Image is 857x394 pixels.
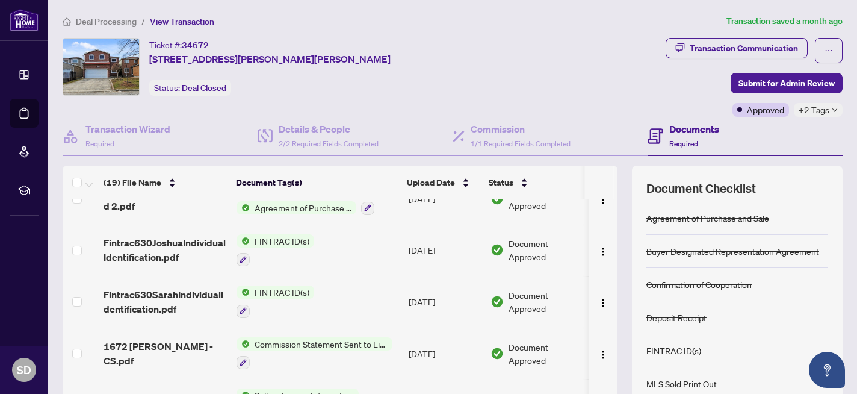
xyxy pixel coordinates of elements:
[825,46,833,55] span: ellipsis
[149,38,209,52] div: Ticket #:
[646,180,756,197] span: Document Checklist
[598,298,608,308] img: Logo
[250,337,392,351] span: Commission Statement Sent to Listing Brokerage
[149,80,231,96] div: Status:
[104,287,227,316] span: Fintrac630SarahIndividualIdentification.pdf
[598,350,608,360] img: Logo
[731,73,843,93] button: Submit for Admin Review
[237,201,250,214] img: Status Icon
[250,201,356,214] span: Agreement of Purchase and Sale
[17,361,31,378] span: SD
[593,292,613,311] button: Logo
[279,139,379,148] span: 2/2 Required Fields Completed
[471,122,571,136] h4: Commission
[76,16,137,27] span: Deal Processing
[250,286,314,299] span: FINTRAC ID(s)
[509,340,584,367] span: Document Approved
[104,236,227,264] span: Fintrac630JoshuaIndividualIdentification.pdf
[832,107,838,113] span: down
[150,16,214,27] span: View Transaction
[404,328,486,380] td: [DATE]
[63,39,139,95] img: IMG-E12126128_1.jpg
[646,245,819,258] div: Buyer Designated Representation Agreement
[490,295,504,308] img: Document Status
[738,73,835,93] span: Submit for Admin Review
[598,195,608,205] img: Logo
[237,286,314,318] button: Status IconFINTRAC ID(s)
[593,344,613,363] button: Logo
[471,139,571,148] span: 1/1 Required Fields Completed
[490,243,504,257] img: Document Status
[141,14,145,28] li: /
[509,237,584,263] span: Document Approved
[669,139,698,148] span: Required
[10,9,39,31] img: logo
[646,344,701,357] div: FINTRAC ID(s)
[726,14,843,28] article: Transaction saved a month ago
[646,278,752,291] div: Confirmation of Cooperation
[85,122,170,136] h4: Transaction Wizard
[237,234,250,248] img: Status Icon
[182,40,209,51] span: 34672
[593,240,613,260] button: Logo
[85,139,114,148] span: Required
[489,176,513,189] span: Status
[231,166,402,199] th: Document Tag(s)
[490,347,504,360] img: Document Status
[646,211,769,225] div: Agreement of Purchase and Sale
[250,234,314,248] span: FINTRAC ID(s)
[237,337,250,351] img: Status Icon
[182,83,226,93] span: Deal Closed
[509,289,584,315] span: Document Approved
[404,225,486,277] td: [DATE]
[799,103,829,117] span: +2 Tags
[237,337,392,370] button: Status IconCommission Statement Sent to Listing Brokerage
[404,276,486,328] td: [DATE]
[237,234,314,267] button: Status IconFINTRAC ID(s)
[690,39,798,58] div: Transaction Communication
[646,311,707,324] div: Deposit Receipt
[402,166,484,199] th: Upload Date
[63,17,71,26] span: home
[646,377,717,390] div: MLS Sold Print Out
[149,52,391,66] span: [STREET_ADDRESS][PERSON_NAME][PERSON_NAME]
[104,339,227,368] span: 1672 [PERSON_NAME] - CS.pdf
[747,103,784,116] span: Approved
[407,176,455,189] span: Upload Date
[598,247,608,257] img: Logo
[809,352,845,388] button: Open asap
[237,286,250,299] img: Status Icon
[99,166,231,199] th: (19) File Name
[669,122,719,136] h4: Documents
[484,166,586,199] th: Status
[104,176,161,189] span: (19) File Name
[279,122,379,136] h4: Details & People
[666,38,808,58] button: Transaction Communication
